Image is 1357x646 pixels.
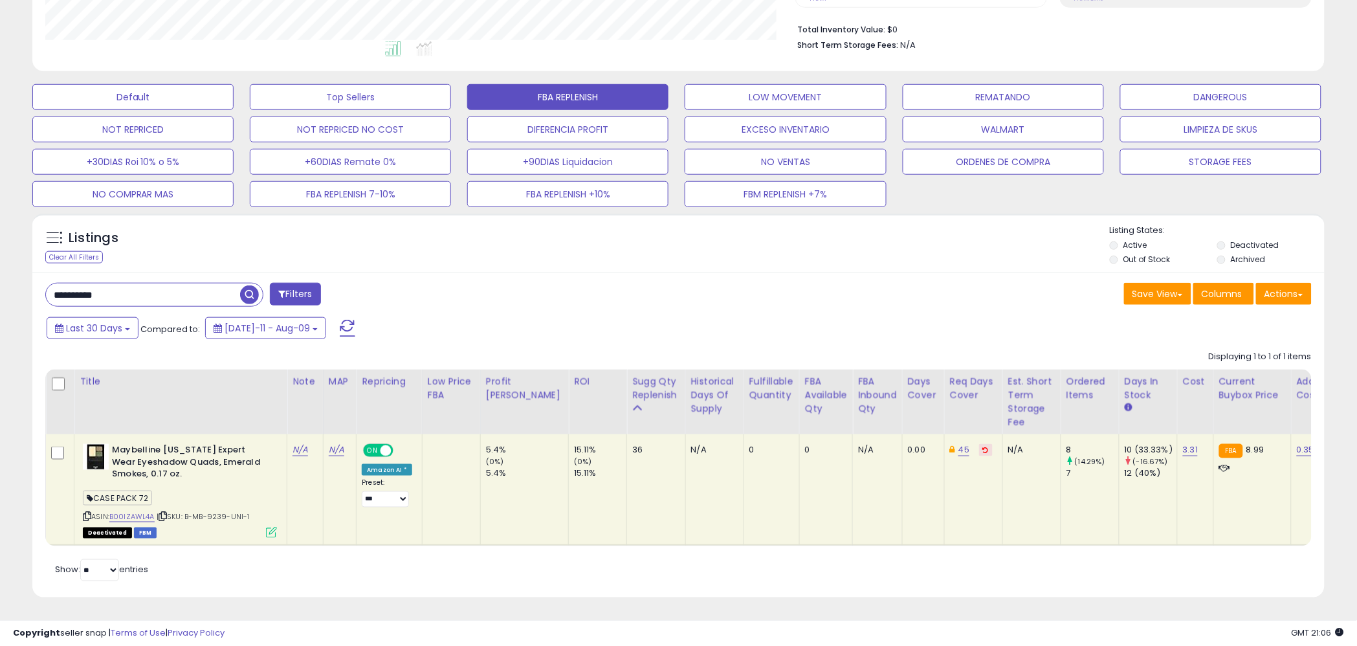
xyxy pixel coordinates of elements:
[13,627,60,639] strong: Copyright
[270,283,320,306] button: Filters
[467,149,668,175] button: +90DIAS Liquidacion
[805,375,847,416] div: FBA Available Qty
[958,443,969,456] a: 45
[292,375,318,388] div: Note
[45,251,103,263] div: Clear All Filters
[1123,254,1171,265] label: Out of Stock
[903,149,1104,175] button: ORDENES DE COMPRA
[1292,627,1344,639] span: 2025-09-9 21:06 GMT
[1066,467,1119,479] div: 7
[486,375,563,402] div: Profit [PERSON_NAME]
[1231,239,1279,251] label: Deactivated
[83,491,152,506] span: CASE PACK 72
[362,375,417,388] div: Repricing
[797,24,885,35] b: Total Inventory Value:
[13,627,225,640] div: seller snap | |
[685,117,886,142] button: EXCESO INVENTARIO
[858,444,892,456] div: N/A
[908,375,939,402] div: Days Cover
[364,445,381,456] span: ON
[691,444,734,456] div: N/A
[1120,117,1321,142] button: LIMPIEZA DE SKUS
[55,564,148,576] span: Show: entries
[250,84,451,110] button: Top Sellers
[685,181,886,207] button: FBM REPLENISH +7%
[574,444,626,456] div: 15.11%
[83,444,277,537] div: ASIN:
[362,464,412,476] div: Amazon AI *
[1120,84,1321,110] button: DANGEROUS
[1219,375,1286,402] div: Current Buybox Price
[950,375,997,402] div: Req Days Cover
[32,149,234,175] button: +30DIAS Roi 10% o 5%
[83,528,132,539] span: All listings that are unavailable for purchase on Amazon for any reason other than out-of-stock
[900,39,916,51] span: N/A
[1066,444,1119,456] div: 8
[168,627,225,639] a: Privacy Policy
[1246,443,1264,456] span: 8.99
[467,84,668,110] button: FBA REPLENISH
[1219,444,1243,458] small: FBA
[749,375,794,402] div: Fulfillable Quantity
[32,181,234,207] button: NO COMPRAR MAS
[903,84,1104,110] button: REMATANDO
[486,444,568,456] div: 5.4%
[362,478,412,507] div: Preset:
[903,117,1104,142] button: WALMART
[574,456,592,467] small: (0%)
[225,322,310,335] span: [DATE]-11 - Aug-09
[1133,456,1168,467] small: (-16.67%)
[685,149,886,175] button: NO VENTAS
[1125,375,1172,402] div: Days In Stock
[1183,375,1208,388] div: Cost
[467,117,668,142] button: DIFERENCIA PROFIT
[1075,456,1105,467] small: (14.29%)
[1183,443,1198,456] a: 3.31
[1125,444,1177,456] div: 10 (33.33%)
[1297,375,1344,402] div: Additional Cost
[109,511,155,522] a: B00IZAWL4A
[428,375,475,402] div: Low Price FBA
[392,445,412,456] span: OFF
[292,443,308,456] a: N/A
[111,627,166,639] a: Terms of Use
[749,444,789,456] div: 0
[1123,239,1147,251] label: Active
[1209,351,1312,363] div: Displaying 1 to 1 of 1 items
[632,444,676,456] div: 36
[1125,467,1177,479] div: 12 (40%)
[574,467,626,479] div: 15.11%
[32,117,234,142] button: NOT REPRICED
[1120,149,1321,175] button: STORAGE FEES
[1297,443,1315,456] a: 0.35
[486,467,568,479] div: 5.4%
[69,229,118,247] h5: Listings
[805,444,843,456] div: 0
[1193,283,1254,305] button: Columns
[250,117,451,142] button: NOT REPRICED NO COST
[632,375,680,402] div: Sugg Qty Replenish
[205,317,326,339] button: [DATE]-11 - Aug-09
[691,375,738,416] div: Historical Days Of Supply
[157,511,250,522] span: | SKU: B-MB-9239-UNI-1
[1110,225,1325,237] p: Listing States:
[1202,287,1242,300] span: Columns
[467,181,668,207] button: FBA REPLENISH +10%
[134,528,157,539] span: FBM
[83,444,109,470] img: 41Ix3srV8AL._SL40_.jpg
[627,370,686,434] th: Please note that this number is a calculation based on your required days of coverage and your ve...
[797,21,1302,36] li: $0
[329,375,351,388] div: MAP
[47,317,138,339] button: Last 30 Days
[250,181,451,207] button: FBA REPLENISH 7-10%
[140,323,200,335] span: Compared to:
[329,443,344,456] a: N/A
[112,444,269,484] b: Maybelline [US_STATE] Expert Wear Eyeshadow Quads, Emerald Smokes, 0.17 oz.
[1008,444,1051,456] div: N/A
[1124,283,1191,305] button: Save View
[908,444,934,456] div: 0.00
[1008,375,1055,429] div: Est. Short Term Storage Fee
[1125,402,1132,414] small: Days In Stock.
[486,456,504,467] small: (0%)
[574,375,621,388] div: ROI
